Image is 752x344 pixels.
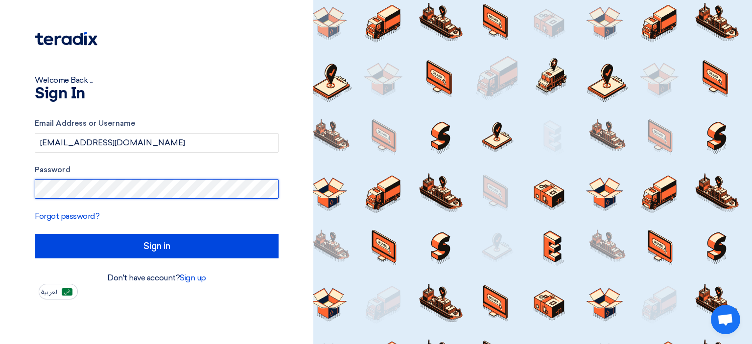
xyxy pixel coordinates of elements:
[35,86,279,102] h1: Sign In
[62,288,72,296] img: ar-AR.png
[35,272,279,284] div: Don't have account?
[35,32,97,46] img: Teradix logo
[35,133,279,153] input: Enter your business email or username
[35,164,279,176] label: Password
[35,234,279,258] input: Sign in
[35,74,279,86] div: Welcome Back ...
[711,305,740,334] a: Open chat
[35,211,99,221] a: Forgot password?
[180,273,206,282] a: Sign up
[39,284,78,299] button: العربية
[41,289,59,296] span: العربية
[35,118,279,129] label: Email Address or Username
